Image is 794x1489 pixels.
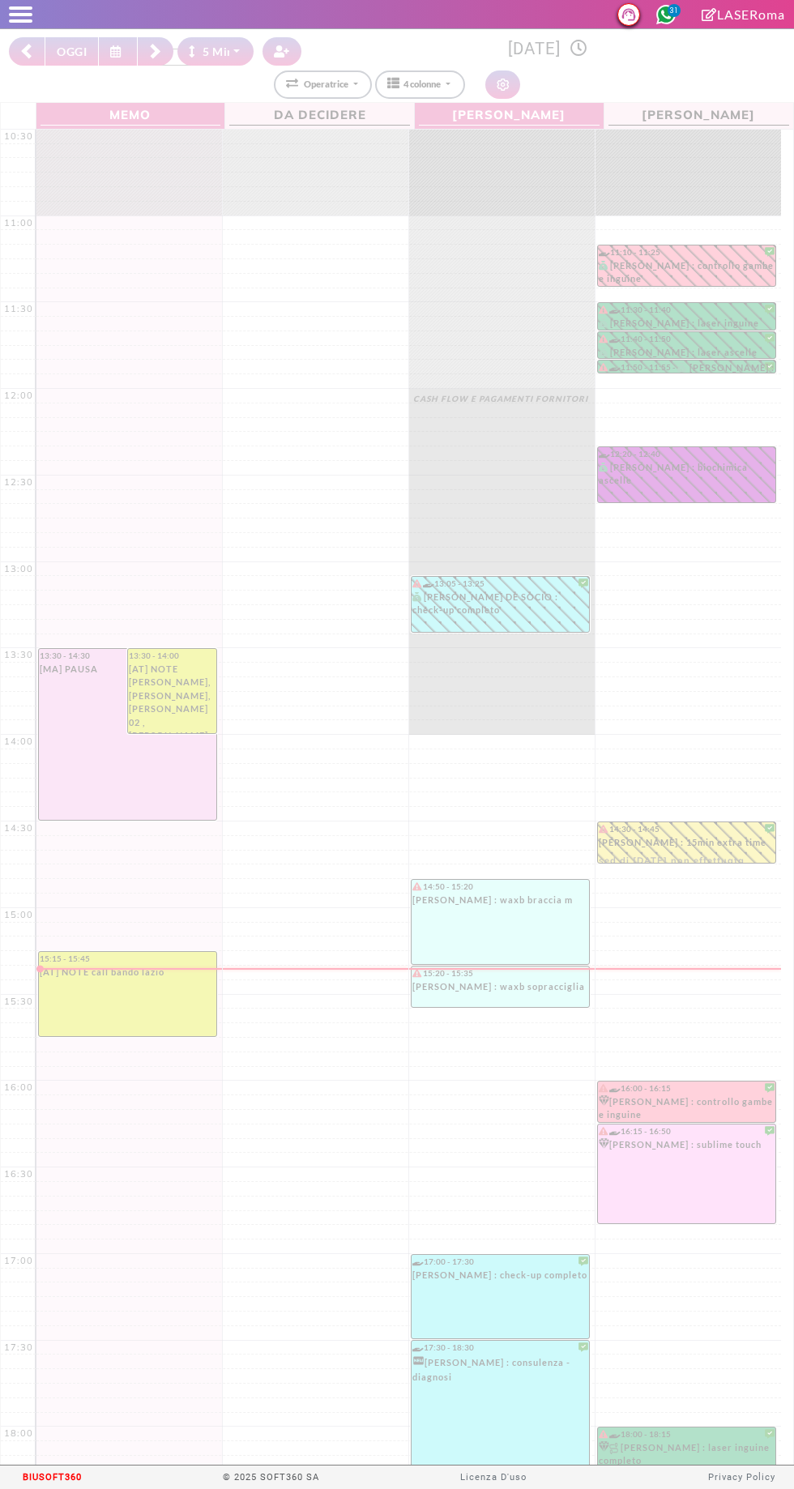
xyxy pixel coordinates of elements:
[1,302,36,316] div: 11:30
[263,37,301,66] button: Crea nuovo contatto rapido
[708,1472,775,1483] a: Privacy Policy
[702,8,717,21] i: Clicca per andare alla pagina di firma
[412,969,421,977] i: Il cliente ha degli insoluti
[1,389,36,403] div: 12:00
[1,1167,36,1181] div: 16:30
[599,1096,609,1107] i: Categoria cliente: Diamante
[599,1442,609,1453] i: Categoria cliente: Diamante
[1,1427,36,1440] div: 18:00
[129,650,215,662] div: 13:30 - 14:00
[1,1254,36,1268] div: 17:00
[599,1084,608,1092] i: Il cliente ha degli insoluti
[599,246,775,258] div: 11:10 - 11:25
[1,1341,36,1355] div: 17:30
[41,105,221,126] span: Memo
[599,463,611,471] i: PAGATO
[412,882,421,890] i: Il cliente ha degli insoluti
[40,953,216,965] div: 15:15 - 15:45
[599,1441,775,1469] div: [PERSON_NAME] : laser inguine completo
[599,1430,608,1438] i: Il cliente ha degli insoluti
[1,216,36,230] div: 11:00
[412,1269,588,1286] div: [PERSON_NAME] : check-up completo
[1,1081,36,1094] div: 16:00
[412,578,588,590] div: 13:05 - 13:25
[599,363,608,371] i: Il cliente ha degli insoluti
[599,1138,775,1156] div: [PERSON_NAME] : sublime touch
[412,881,588,893] div: 14:50 - 15:20
[599,318,611,327] i: PAGATO
[1,821,36,835] div: 14:30
[599,348,611,356] i: PAGATO
[599,346,775,358] div: [PERSON_NAME] : laser ascelle
[129,663,215,733] div: [AT] NOTE [PERSON_NAME], [PERSON_NAME], [PERSON_NAME] 02 ,[PERSON_NAME] , [PERSON_NAME] este03
[419,105,600,126] span: [PERSON_NAME]
[599,305,608,314] i: Il cliente ha degli insoluti
[599,1125,775,1137] div: 16:15 - 16:50
[40,650,216,662] div: 13:30 - 14:30
[599,259,775,286] div: [PERSON_NAME] : controllo gambe e inguine
[1,130,36,143] div: 10:30
[599,849,775,907] span: sed di [DATE] non effettuata perchè applica gocce corticosteroidi (non ci aveva pensato)
[599,317,775,330] div: [PERSON_NAME] : laser inguine completo
[412,591,588,622] div: [PERSON_NAME] DE SOCIO : check-up completo
[599,1127,608,1135] i: Il cliente ha degli insoluti
[1,476,36,489] div: 12:30
[1,562,36,576] div: 13:00
[412,967,588,979] div: 15:20 - 15:35
[229,105,410,126] span: Da Decidere
[412,1256,588,1268] div: 17:00 - 17:30
[1,735,36,749] div: 14:00
[412,980,588,998] div: [PERSON_NAME] : waxb sopracciglia
[599,261,611,270] i: PAGATO
[412,1355,425,1368] i: Categoria cliente: Nuovo
[599,823,775,835] div: 14:30 - 14:45
[599,448,775,460] div: 12:20 - 12:40
[1,648,36,662] div: 13:30
[599,335,608,343] i: Il cliente ha degli insoluti
[599,333,775,345] div: 11:40 - 11:50
[189,43,249,60] div: 5 Minuti
[412,579,421,587] i: Il cliente ha degli insoluti
[599,1139,609,1150] i: Categoria cliente: Diamante
[412,592,425,601] i: PAGATO
[599,1428,775,1440] div: 18:00 - 18:15
[412,1355,588,1389] div: [PERSON_NAME] : consulenza - diagnosi
[1,995,36,1009] div: 15:30
[310,39,785,59] h3: [DATE]
[45,37,99,66] button: OGGI
[413,393,591,410] div: CASH FLOW E PAGAMENTI FORNITORI
[599,361,678,372] div: 11:50 - 11:55
[609,1443,621,1454] img: PERCORSO
[599,836,775,863] div: [PERSON_NAME] : 15min extra time
[677,361,775,373] div: [PERSON_NAME] : mento+baffetti -w
[40,966,216,979] div: [AT] NOTE call bando lazio
[702,6,785,22] a: LASERoma
[599,825,608,833] i: Il cliente ha degli insoluti
[599,304,775,316] div: 11:30 - 11:40
[599,1095,775,1122] div: [PERSON_NAME] : controllo gambe e inguine
[1,908,36,922] div: 15:00
[677,363,689,372] i: PAGATO
[460,1472,527,1483] a: Licenza D'uso
[668,4,681,17] span: 31
[608,105,789,126] span: [PERSON_NAME]
[599,461,775,493] div: [PERSON_NAME] : biochimica ascelle
[40,663,216,676] div: [MA] PAUSA
[412,894,588,911] div: [PERSON_NAME] : waxb braccia m
[412,1342,588,1354] div: 17:30 - 18:30
[599,1082,775,1094] div: 16:00 - 16:15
